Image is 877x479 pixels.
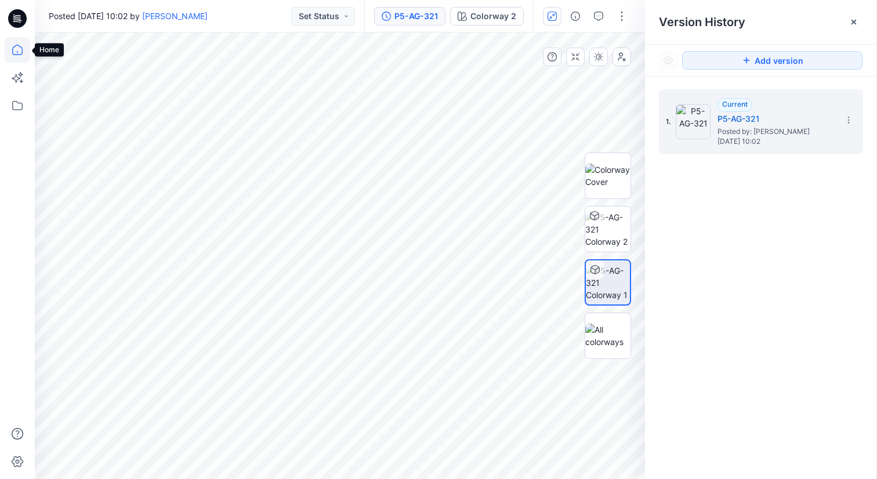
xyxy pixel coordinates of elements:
span: Version History [659,15,745,29]
img: Colorway Cover [585,164,630,188]
img: P5-AG-321 [676,104,711,139]
button: Add version [682,51,862,70]
img: All colorways [585,324,630,348]
button: P5-AG-321 [374,7,445,26]
span: [DATE] 10:02 [717,137,833,146]
button: Colorway 2 [450,7,524,26]
button: Details [566,7,585,26]
div: Colorway 2 [470,10,516,23]
a: [PERSON_NAME] [142,11,208,21]
span: Current [722,100,748,108]
span: Posted by: Nguyen Phuong [717,126,833,137]
img: P5-AG-321 Colorway 2 [585,211,630,248]
div: P5-AG-321 [394,10,438,23]
span: Posted [DATE] 10:02 by [49,10,208,22]
h5: P5-AG-321 [717,112,833,126]
button: Show Hidden Versions [659,51,677,70]
button: Close [849,17,858,27]
img: P5-AG-321 Colorway 1 [586,264,630,301]
span: 1. [666,117,671,127]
